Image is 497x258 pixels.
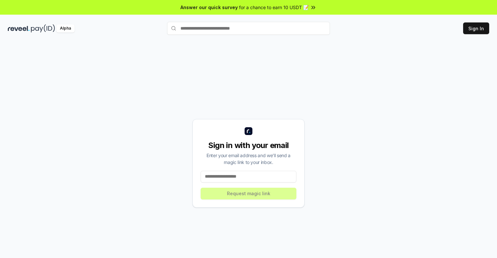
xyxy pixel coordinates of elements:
[201,152,296,166] div: Enter your email address and we’ll send a magic link to your inbox.
[180,4,238,11] span: Answer our quick survey
[31,24,55,33] img: pay_id
[463,22,489,34] button: Sign In
[239,4,309,11] span: for a chance to earn 10 USDT 📝
[8,24,30,33] img: reveel_dark
[201,140,296,151] div: Sign in with your email
[245,127,252,135] img: logo_small
[56,24,75,33] div: Alpha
